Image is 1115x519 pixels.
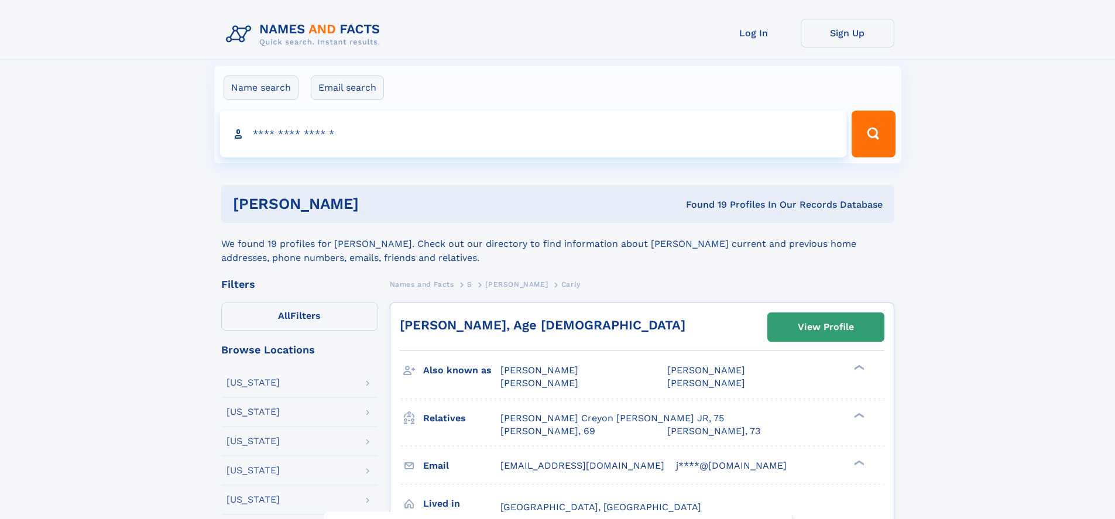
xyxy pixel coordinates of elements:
[423,408,500,428] h3: Relatives
[467,280,472,288] span: S
[311,75,384,100] label: Email search
[500,412,724,425] a: [PERSON_NAME] Creyon [PERSON_NAME] JR, 75
[667,425,760,438] a: [PERSON_NAME], 73
[852,111,895,157] button: Search Button
[221,303,378,331] label: Filters
[707,19,801,47] a: Log In
[423,360,500,380] h3: Also known as
[233,197,523,211] h1: [PERSON_NAME]
[221,19,390,50] img: Logo Names and Facts
[768,313,884,341] a: View Profile
[851,364,865,372] div: ❯
[220,111,847,157] input: search input
[278,310,290,321] span: All
[500,460,664,471] span: [EMAIL_ADDRESS][DOMAIN_NAME]
[227,378,280,387] div: [US_STATE]
[467,277,472,291] a: S
[561,280,581,288] span: Carly
[851,411,865,419] div: ❯
[227,407,280,417] div: [US_STATE]
[801,19,894,47] a: Sign Up
[221,223,894,265] div: We found 19 profiles for [PERSON_NAME]. Check out our directory to find information about [PERSON...
[851,459,865,466] div: ❯
[485,277,548,291] a: [PERSON_NAME]
[390,277,454,291] a: Names and Facts
[423,494,500,514] h3: Lived in
[400,318,685,332] a: [PERSON_NAME], Age [DEMOGRAPHIC_DATA]
[500,377,578,389] span: [PERSON_NAME]
[500,501,701,513] span: [GEOGRAPHIC_DATA], [GEOGRAPHIC_DATA]
[227,466,280,475] div: [US_STATE]
[423,456,500,476] h3: Email
[227,436,280,446] div: [US_STATE]
[227,495,280,504] div: [US_STATE]
[221,279,378,290] div: Filters
[522,198,883,211] div: Found 19 Profiles In Our Records Database
[500,425,595,438] a: [PERSON_NAME], 69
[667,365,745,376] span: [PERSON_NAME]
[224,75,299,100] label: Name search
[798,314,854,341] div: View Profile
[500,365,578,376] span: [PERSON_NAME]
[485,280,548,288] span: [PERSON_NAME]
[221,345,378,355] div: Browse Locations
[667,377,745,389] span: [PERSON_NAME]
